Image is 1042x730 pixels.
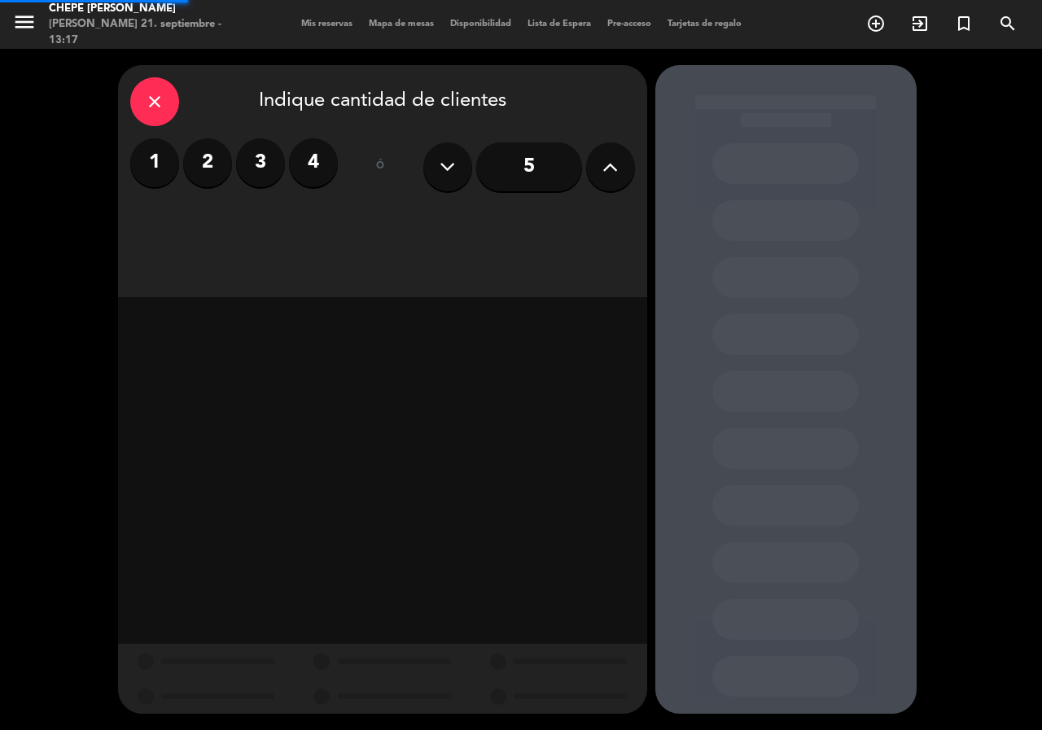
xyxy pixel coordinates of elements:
span: Reserva especial [942,10,986,37]
div: [PERSON_NAME] 21. septiembre - 13:17 [49,16,248,48]
i: add_circle_outline [866,14,886,33]
i: close [145,92,164,111]
span: BUSCAR [986,10,1030,37]
i: search [998,14,1018,33]
i: menu [12,10,37,34]
label: 2 [183,138,232,187]
span: Pre-acceso [599,20,659,28]
div: ó [354,138,407,195]
span: Mis reservas [293,20,361,28]
span: Mapa de mesas [361,20,442,28]
i: turned_in_not [954,14,974,33]
label: 4 [289,138,338,187]
i: exit_to_app [910,14,930,33]
label: 3 [236,138,285,187]
span: RESERVAR MESA [854,10,898,37]
span: Disponibilidad [442,20,519,28]
div: Chepe [PERSON_NAME] [49,1,248,17]
div: Indique cantidad de clientes [130,77,635,126]
span: Tarjetas de regalo [659,20,750,28]
span: Lista de Espera [519,20,599,28]
span: WALK IN [898,10,942,37]
label: 1 [130,138,179,187]
button: menu [12,10,37,40]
